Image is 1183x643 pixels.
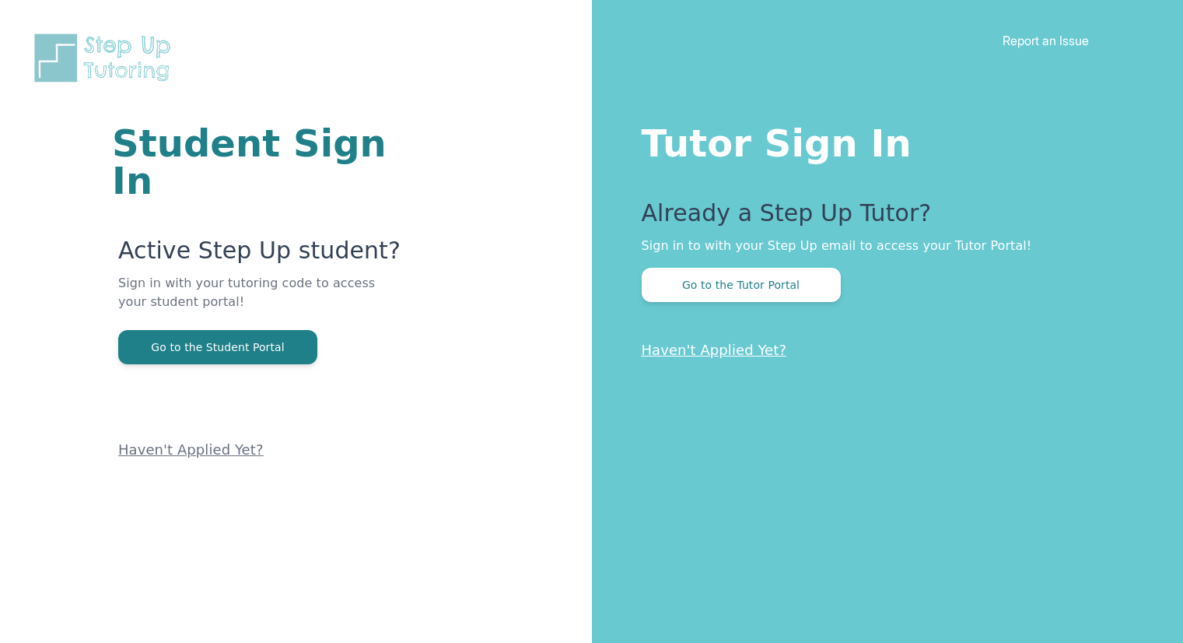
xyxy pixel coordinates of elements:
a: Report an Issue [1003,33,1089,48]
h1: Student Sign In [112,125,405,199]
a: Haven't Applied Yet? [642,342,787,358]
a: Go to the Student Portal [118,339,317,354]
img: Step Up Tutoring horizontal logo [31,31,180,85]
a: Haven't Applied Yet? [118,441,264,458]
a: Go to the Tutor Portal [642,277,841,292]
p: Sign in with your tutoring code to access your student portal! [118,274,405,330]
button: Go to the Tutor Portal [642,268,841,302]
p: Already a Step Up Tutor? [642,199,1122,237]
p: Sign in to with your Step Up email to access your Tutor Portal! [642,237,1122,255]
button: Go to the Student Portal [118,330,317,364]
p: Active Step Up student? [118,237,405,274]
h1: Tutor Sign In [642,118,1122,162]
